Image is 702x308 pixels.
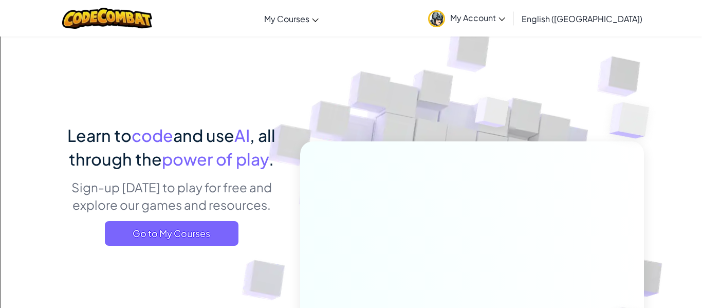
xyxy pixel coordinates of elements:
[264,13,309,24] span: My Courses
[522,13,642,24] span: English ([GEOGRAPHIC_DATA])
[259,5,324,32] a: My Courses
[58,178,285,213] p: Sign-up [DATE] to play for free and explore our games and resources.
[516,5,648,32] a: English ([GEOGRAPHIC_DATA])
[67,125,132,146] span: Learn to
[589,77,678,164] img: Overlap cubes
[450,12,505,23] span: My Account
[173,125,234,146] span: and use
[269,149,274,169] span: .
[132,125,173,146] span: code
[105,221,238,246] a: Go to My Courses
[62,8,152,29] img: CodeCombat logo
[234,125,250,146] span: AI
[162,149,269,169] span: power of play
[456,77,530,153] img: Overlap cubes
[428,10,445,27] img: avatar
[423,2,510,34] a: My Account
